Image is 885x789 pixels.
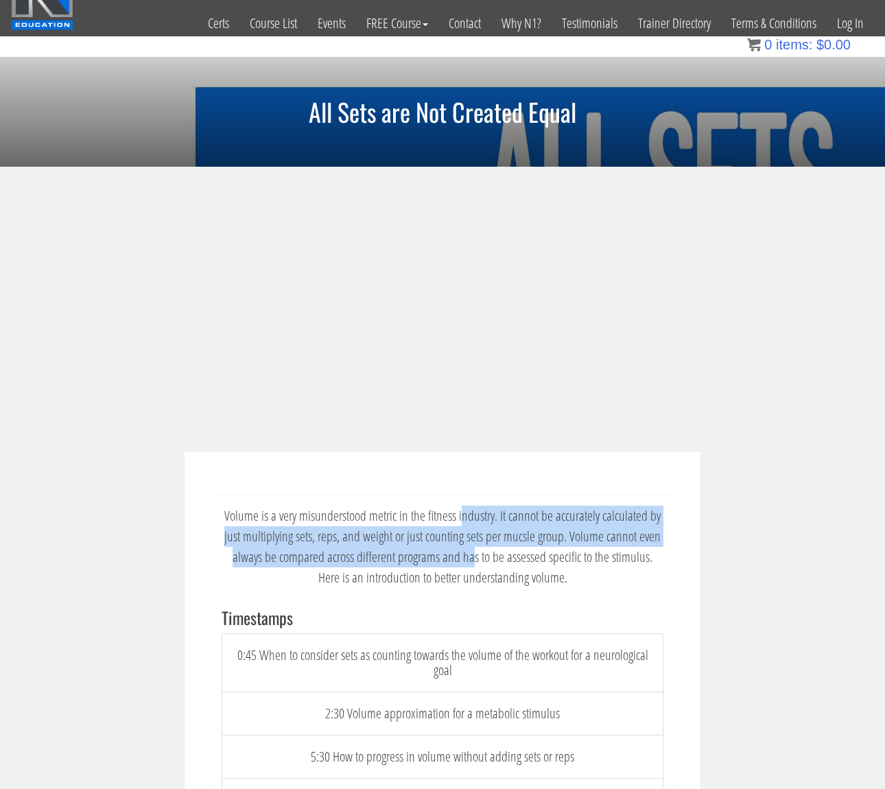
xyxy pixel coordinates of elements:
[816,37,851,52] bdi: 0.00
[747,37,851,52] a: 0 items: $0.00
[233,648,652,678] p: 0:45 When to consider sets as counting towards the volume of the workout for a neurological goal
[764,37,772,52] span: 0
[776,37,812,52] span: items:
[233,706,652,721] p: 2:30 Volume approximation for a metabolic stimulus
[222,609,663,626] h3: Timestamps
[222,506,663,588] p: Volume is a very misunderstood metric in the fitness industry. It cannot be accurately calculated...
[747,38,761,51] img: icon11.png
[816,37,824,52] span: $
[233,749,652,764] p: 5:30 How to progress in volume without adding sets or reps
